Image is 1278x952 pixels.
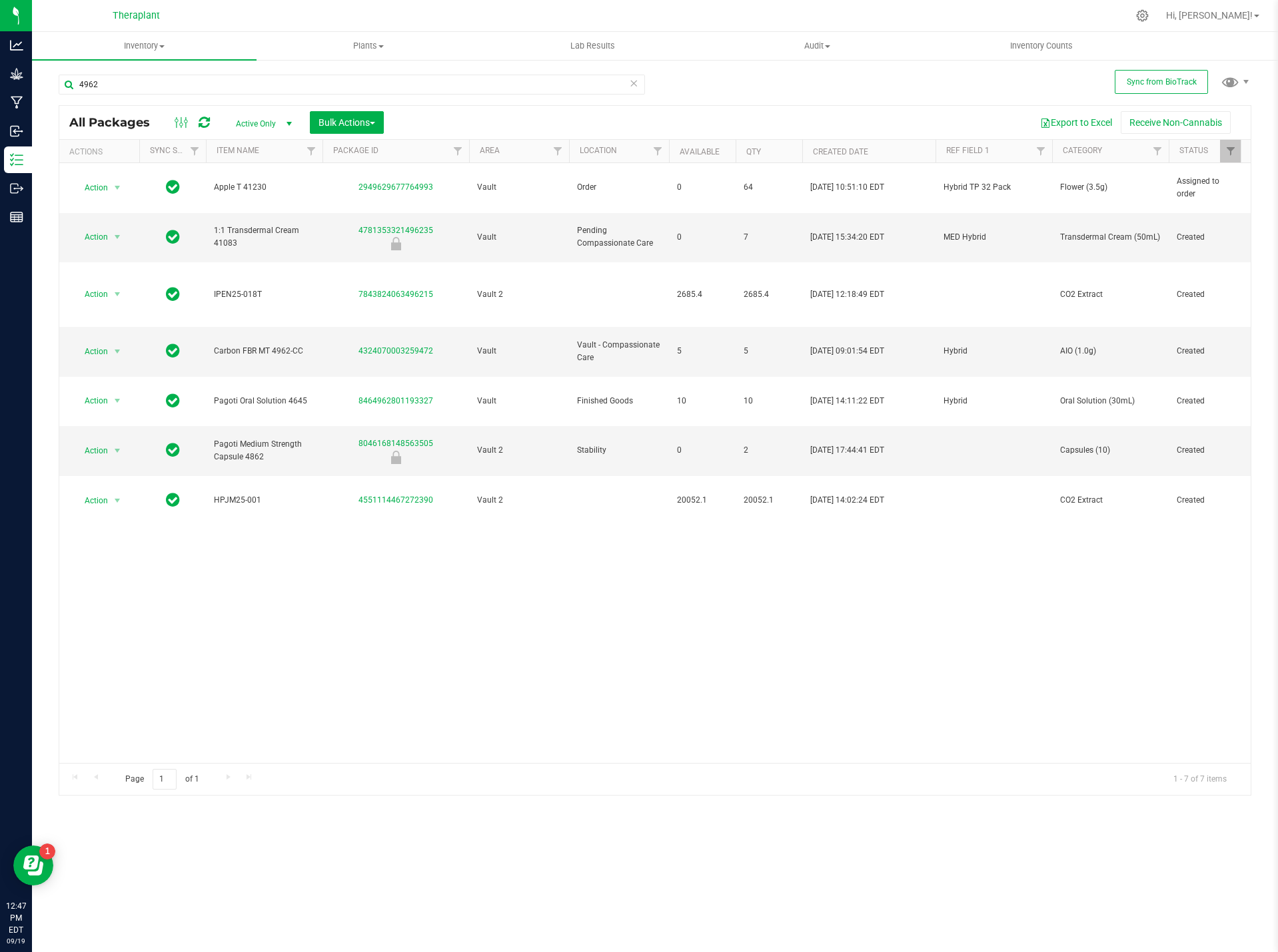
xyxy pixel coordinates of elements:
a: Filter [547,140,569,162]
a: Lab Results [480,32,705,60]
span: select [109,285,126,304]
button: Export to Excel [1031,111,1121,134]
span: Vault [477,181,561,194]
span: 5 [677,345,728,357]
span: Created [1177,395,1234,407]
span: 0 [677,181,728,194]
span: Vault [477,231,561,244]
span: Action [73,228,109,246]
iframe: Resource center unread badge [39,843,55,859]
span: In Sync [166,178,180,196]
span: Vault 2 [477,444,561,457]
span: Vault 2 [477,288,561,301]
span: [DATE] 15:34:20 EDT [810,231,884,244]
inline-svg: Grow [10,67,23,81]
a: Audit [705,32,930,60]
span: Action [73,391,109,410]
span: Hybrid [944,395,1044,407]
a: Inventory [32,32,257,60]
span: Hybrid TP 32 Pack [944,181,1044,194]
a: Filter [1030,140,1052,162]
span: 10 [677,395,728,407]
span: Action [73,285,109,304]
span: Vault [477,345,561,357]
div: Newly Received [320,451,471,464]
span: 20052.1 [744,494,794,507]
span: Action [73,491,109,510]
span: 20052.1 [677,494,728,507]
a: Filter [1147,140,1169,162]
span: HPJM25-001 [214,494,315,507]
a: 7843824063496215 [358,290,433,299]
button: Bulk Actions [310,111,384,134]
div: Manage settings [1134,9,1151,22]
span: In Sync [166,228,180,246]
span: Hi, [PERSON_NAME]! [1166,10,1253,21]
span: 0 [677,444,728,457]
span: [DATE] 10:51:10 EDT [810,181,884,194]
span: Vault [477,395,561,407]
a: Item Name [217,146,259,155]
span: Sync from BioTrack [1127,77,1197,87]
span: In Sync [166,285,180,304]
span: MED Hybrid [944,231,1044,244]
span: select [109,441,126,460]
button: Sync from BioTrack [1115,70,1208,94]
a: Filter [447,140,469,162]
input: Search Package ID, Item Name, SKU, Lot or Part Number... [59,75,645,95]
span: Bulk Actions [319,117,375,128]
a: Created Date [813,147,868,156]
span: 5 [744,345,794,357]
span: select [109,178,126,197]
span: Carbon FBR MT 4962-CC [214,345,315,357]
inline-svg: Inventory [10,153,23,166]
span: Vault 2 [477,494,561,507]
span: Inventory [32,40,257,52]
span: In Sync [166,342,180,360]
span: [DATE] 14:11:22 EDT [810,395,884,407]
span: Audit [706,40,929,52]
inline-svg: Reports [10,210,23,224]
a: 4324070003259472 [358,346,433,356]
a: Location [580,146,617,155]
a: 8464962801193327 [358,396,433,405]
div: Actions [69,147,134,156]
a: Plants [257,32,481,60]
span: 2685.4 [744,288,794,301]
span: Oral Solution (30mL) [1060,395,1161,407]
span: In Sync [166,441,180,459]
p: 12:47 PM EDT [6,900,26,936]
span: CO2 Extract [1060,288,1161,301]
span: Action [73,342,109,361]
span: Created [1177,288,1234,301]
inline-svg: Manufacturing [10,96,23,109]
span: All Packages [69,115,163,130]
input: 1 [153,769,177,790]
a: Status [1179,146,1208,155]
span: select [109,342,126,361]
a: 4781353321496235 [358,226,433,235]
a: Available [680,147,720,156]
span: IPEN25-018T [214,288,315,301]
button: Receive Non-Cannabis [1121,111,1231,134]
span: Stability [577,444,661,457]
a: Filter [647,140,669,162]
span: Action [73,441,109,460]
span: Assigned to order [1177,175,1234,200]
span: select [109,391,126,410]
inline-svg: Outbound [10,182,23,195]
span: Pagoti Oral Solution 4645 [214,395,315,407]
div: Newly Received [320,237,471,250]
span: 2685.4 [677,288,728,301]
a: Package ID [333,146,378,155]
span: 7 [744,231,794,244]
a: Ref Field 1 [946,146,989,155]
span: Finished Goods [577,395,661,407]
span: Apple T 41230 [214,181,315,194]
span: Action [73,178,109,197]
span: [DATE] 12:18:49 EDT [810,288,884,301]
span: [DATE] 09:01:54 EDT [810,345,884,357]
span: select [109,491,126,510]
span: Page of 1 [114,769,210,790]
